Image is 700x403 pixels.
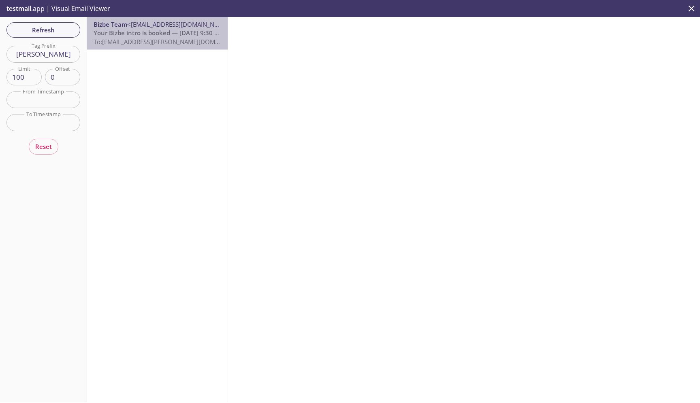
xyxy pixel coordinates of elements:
[6,4,31,13] span: testmail
[127,20,232,28] span: <[EMAIL_ADDRESS][DOMAIN_NAME]>
[6,22,80,38] button: Refresh
[94,29,232,37] span: Your Bizbe intro is booked — [DATE] 9:30 AM ET
[94,20,127,28] span: Bizbe Team
[87,17,228,49] div: Bizbe Team<[EMAIL_ADDRESS][DOMAIN_NAME]>Your Bizbe intro is booked — [DATE] 9:30 AM ETTo:[EMAIL_A...
[94,38,246,46] span: To: [EMAIL_ADDRESS][PERSON_NAME][DOMAIN_NAME]
[29,139,58,154] button: Reset
[13,25,74,35] span: Refresh
[87,17,228,50] nav: emails
[35,141,52,152] span: Reset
